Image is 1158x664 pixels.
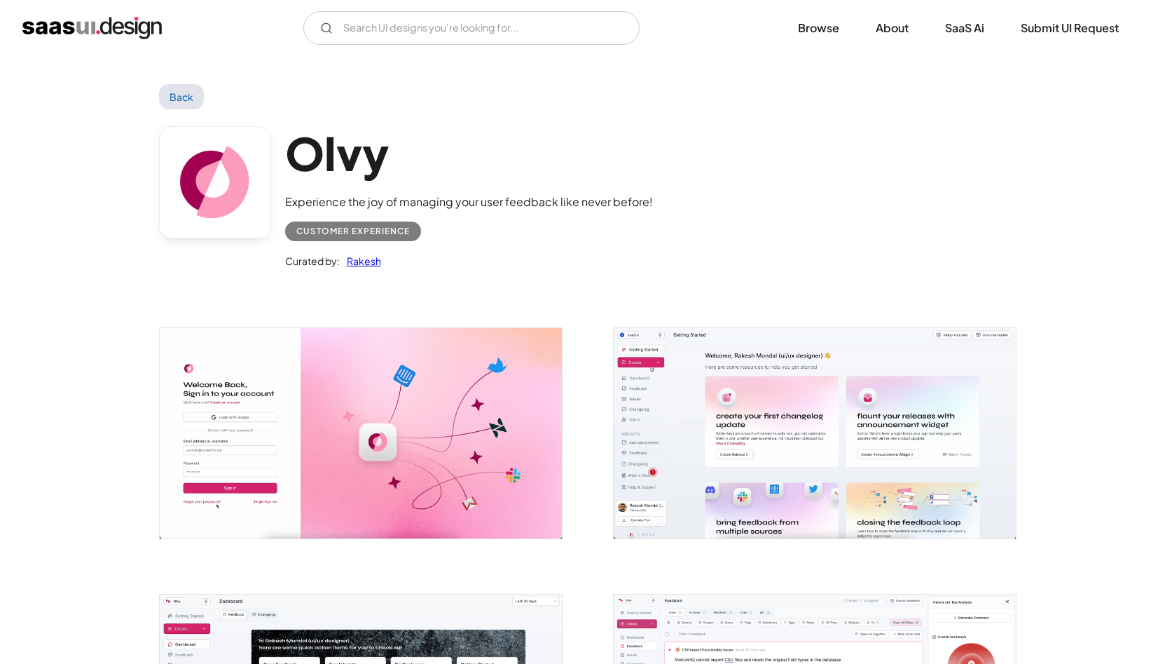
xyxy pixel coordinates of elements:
img: 64151e20babae48621cbc73d_Olvy%20Getting%20Started.png [614,328,1016,538]
h1: Olvy [285,126,653,180]
a: SaaS Ai [928,13,1001,43]
div: Customer Experience [296,223,410,240]
a: open lightbox [614,328,1016,538]
a: Submit UI Request [1004,13,1136,43]
a: home [22,17,162,39]
a: Browse [781,13,856,43]
input: Search UI designs you're looking for... [303,11,640,45]
a: Rakesh [340,252,381,269]
form: Email Form [303,11,640,45]
a: Back [159,84,205,109]
a: open lightbox [160,328,562,538]
a: About [859,13,925,43]
div: Experience the joy of managing your user feedback like never before! [285,194,653,210]
div: Curated by: [285,252,340,269]
img: 64151e20babae4e17ecbc73e_Olvy%20Sign%20In.png [160,328,562,538]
